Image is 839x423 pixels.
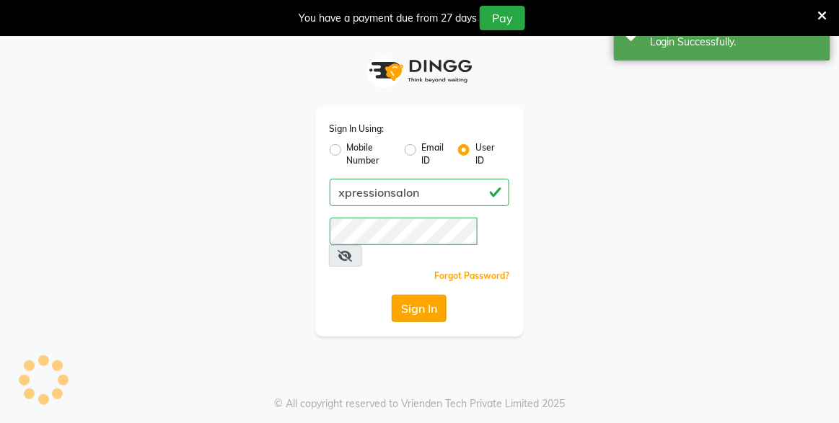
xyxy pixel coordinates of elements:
[480,6,525,30] button: Pay
[475,141,498,167] label: User ID
[330,179,510,206] input: Username
[650,35,820,50] div: Login Successfully.
[330,218,478,245] input: Username
[361,50,477,92] img: logo1.svg
[299,11,477,26] div: You have a payment due from 27 days
[330,123,385,135] label: Sign In Using:
[347,141,393,167] label: Mobile Number
[422,141,447,167] label: Email ID
[392,295,447,322] button: Sign In
[434,270,509,281] a: Forgot Password?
